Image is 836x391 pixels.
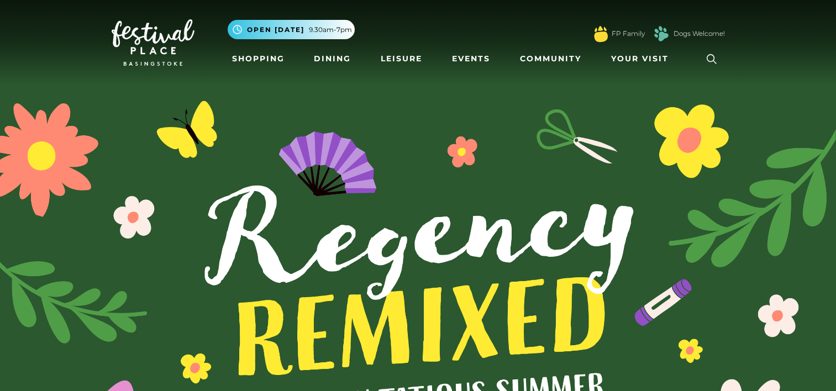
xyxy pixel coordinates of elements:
a: FP Family [612,29,645,39]
a: Your Visit [607,49,679,69]
span: Open [DATE] [247,25,304,35]
img: Festival Place Logo [112,19,194,66]
a: Events [448,49,495,69]
a: Shopping [228,49,289,69]
button: Open [DATE] 9.30am-7pm [228,20,355,39]
span: 9.30am-7pm [309,25,352,35]
span: Your Visit [611,53,669,65]
a: Community [516,49,586,69]
a: Leisure [376,49,427,69]
a: Dining [309,49,355,69]
a: Dogs Welcome! [674,29,725,39]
